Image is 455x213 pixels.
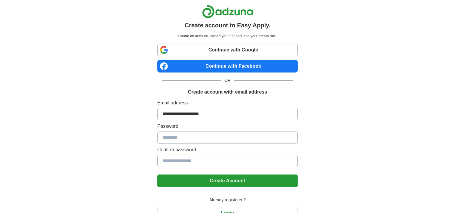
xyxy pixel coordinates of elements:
label: Confirm password [157,146,298,153]
label: Password [157,123,298,130]
h1: Create account to Easy Apply. [185,21,271,30]
button: Create Account [157,174,298,187]
span: Already registered? [206,197,249,203]
span: OR [221,77,234,84]
p: Create an account, upload your CV and land your dream role. [158,33,297,39]
label: Email address [157,99,298,106]
a: Continue with Facebook [157,60,298,73]
h1: Create account with email address [188,88,267,96]
a: Continue with Google [157,44,298,56]
img: Adzuna logo [202,5,253,18]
